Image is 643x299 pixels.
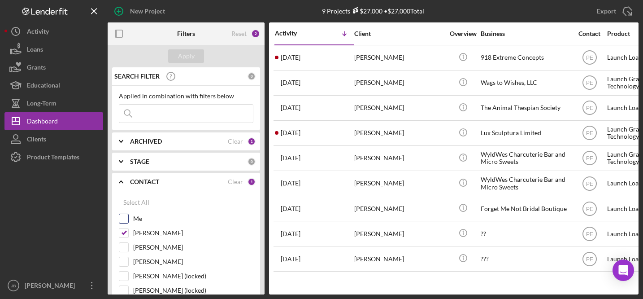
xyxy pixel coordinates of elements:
[133,243,253,252] label: [PERSON_NAME]
[446,30,480,37] div: Overview
[281,205,300,212] time: 2025-08-04 17:54
[130,138,162,145] b: ARCHIVED
[322,7,424,15] div: 9 Projects • $27,000 Total
[27,40,43,61] div: Loans
[4,277,103,295] button: JB[PERSON_NAME]
[354,46,444,70] div: [PERSON_NAME]
[177,30,195,37] b: Filters
[133,257,253,266] label: [PERSON_NAME]
[481,96,570,120] div: The Animal Thespian Society
[119,92,253,100] div: Applied in combination with filters below
[481,30,570,37] div: Business
[27,58,46,79] div: Grants
[588,2,639,20] button: Export
[133,286,253,295] label: [PERSON_NAME] (locked)
[281,154,300,162] time: 2025-08-26 18:40
[281,79,300,86] time: 2025-09-23 22:19
[613,259,634,281] div: Open Intercom Messenger
[4,58,103,76] button: Grants
[114,73,160,80] b: SEARCH FILTER
[281,180,300,187] time: 2025-08-26 18:30
[248,178,256,186] div: 1
[354,222,444,246] div: [PERSON_NAME]
[481,197,570,220] div: Forget Me Not Bridal Boutique
[123,193,149,211] div: Select All
[27,112,58,132] div: Dashboard
[228,138,243,145] div: Clear
[281,104,300,111] time: 2025-09-10 18:40
[350,7,382,15] div: $27,000
[354,30,444,37] div: Client
[481,46,570,70] div: 918 Extreme Concepts
[251,29,260,38] div: 2
[4,76,103,94] button: Educational
[4,112,103,130] button: Dashboard
[281,230,300,237] time: 2025-08-04 17:33
[586,130,593,136] text: PE
[27,22,49,43] div: Activity
[281,54,300,61] time: 2025-09-24 15:16
[130,178,159,185] b: CONTACT
[11,283,16,288] text: JB
[586,80,593,86] text: PE
[586,55,593,61] text: PE
[586,155,593,162] text: PE
[22,277,81,297] div: [PERSON_NAME]
[248,158,256,166] div: 0
[481,146,570,170] div: WyldWes Charcuterie Bar and Micro Sweets
[168,49,204,63] button: Apply
[133,214,253,223] label: Me
[481,71,570,95] div: Wags to Wishes, LLC
[119,193,154,211] button: Select All
[354,171,444,195] div: [PERSON_NAME]
[354,197,444,220] div: [PERSON_NAME]
[354,247,444,271] div: [PERSON_NAME]
[281,129,300,136] time: 2025-09-04 21:52
[586,231,593,237] text: PE
[27,148,79,168] div: Product Templates
[586,105,593,111] text: PE
[133,229,253,237] label: [PERSON_NAME]
[354,71,444,95] div: [PERSON_NAME]
[228,178,243,185] div: Clear
[178,49,195,63] div: Apply
[354,96,444,120] div: [PERSON_NAME]
[4,22,103,40] button: Activity
[130,2,165,20] div: New Project
[586,256,593,262] text: PE
[281,255,300,263] time: 2025-07-29 17:38
[481,171,570,195] div: WyldWes Charcuterie Bar and Micro Sweets
[27,94,56,114] div: Long-Term
[4,148,103,166] button: Product Templates
[248,72,256,80] div: 0
[573,30,606,37] div: Contact
[108,2,174,20] button: New Project
[354,121,444,145] div: [PERSON_NAME]
[481,222,570,246] div: ??
[597,2,616,20] div: Export
[231,30,247,37] div: Reset
[27,76,60,97] div: Educational
[130,158,149,165] b: STAGE
[133,272,253,281] label: [PERSON_NAME] (locked)
[4,40,103,58] button: Loans
[4,130,103,148] button: Clients
[481,121,570,145] div: Lux Sculptura Limited
[586,180,593,187] text: PE
[354,146,444,170] div: [PERSON_NAME]
[27,130,46,150] div: Clients
[481,247,570,271] div: ???
[4,94,103,112] button: Long-Term
[248,137,256,145] div: 1
[275,30,314,37] div: Activity
[586,206,593,212] text: PE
